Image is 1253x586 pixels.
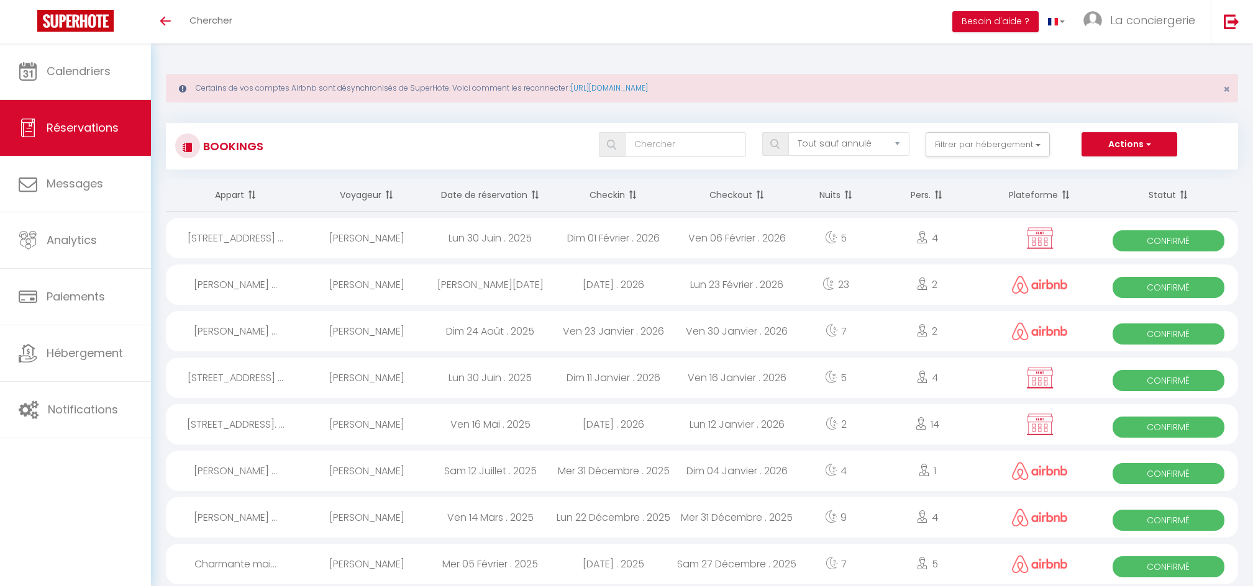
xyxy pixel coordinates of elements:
[952,11,1039,32] button: Besoin d'aide ?
[47,289,105,304] span: Paiements
[926,132,1050,157] button: Filtrer par hébergement
[47,120,119,135] span: Réservations
[625,132,746,157] input: Chercher
[571,83,648,93] a: [URL][DOMAIN_NAME]
[37,10,114,32] img: Super Booking
[873,179,981,212] th: Sort by people
[1083,11,1102,30] img: ...
[981,179,1099,212] th: Sort by channel
[1224,14,1239,29] img: logout
[798,179,873,212] th: Sort by nights
[1110,12,1195,28] span: La conciergerie
[48,402,118,417] span: Notifications
[47,345,123,361] span: Hébergement
[166,179,305,212] th: Sort by rentals
[305,179,428,212] th: Sort by guest
[675,179,799,212] th: Sort by checkout
[166,74,1238,102] div: Certains de vos comptes Airbnb sont désynchronisés de SuperHote. Voici comment les reconnecter :
[1082,132,1177,157] button: Actions
[189,14,232,27] span: Chercher
[552,179,675,212] th: Sort by checkin
[1099,179,1238,212] th: Sort by status
[1223,81,1230,97] span: ×
[47,176,103,191] span: Messages
[429,179,552,212] th: Sort by booking date
[47,63,111,79] span: Calendriers
[200,132,263,160] h3: Bookings
[47,232,97,248] span: Analytics
[1223,84,1230,95] button: Close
